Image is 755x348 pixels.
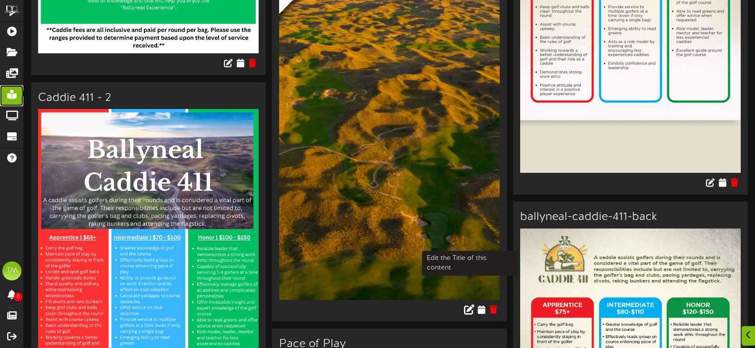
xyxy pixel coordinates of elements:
[14,292,22,301] span: 0
[2,261,21,280] div: TM
[38,92,259,104] h3: Caddie 411 - 2
[520,211,741,223] h3: ballyneal-caddie-411-back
